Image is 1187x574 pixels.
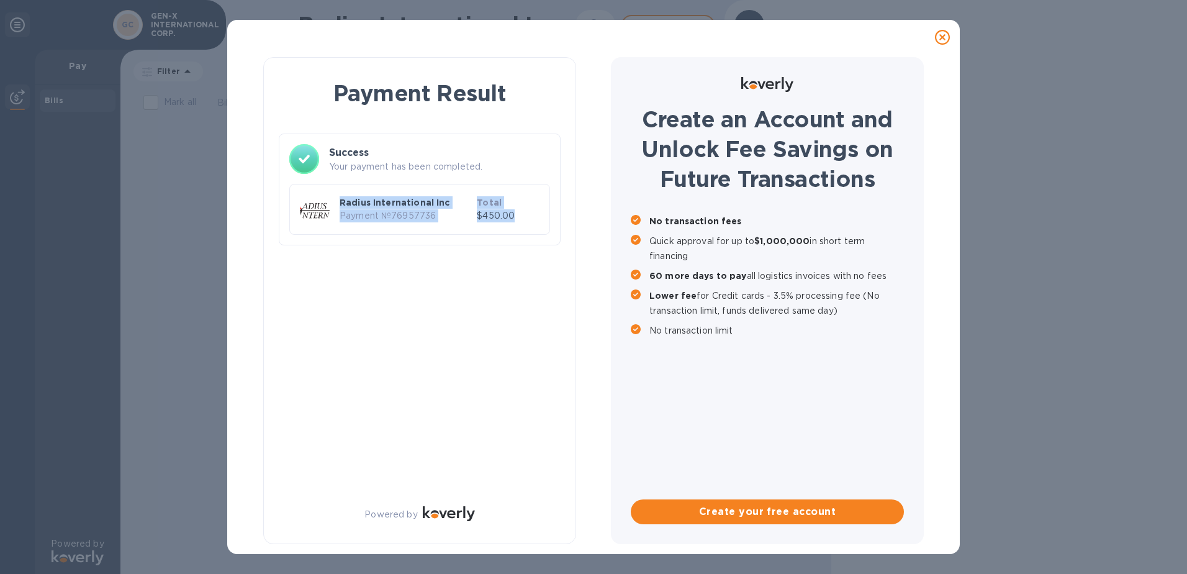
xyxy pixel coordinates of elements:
[631,104,904,194] h1: Create an Account and Unlock Fee Savings on Future Transactions
[477,209,539,222] p: $450.00
[477,198,502,207] b: Total
[649,291,697,301] b: Lower fee
[649,216,742,226] b: No transaction fees
[741,77,793,92] img: Logo
[649,288,904,318] p: for Credit cards - 3.5% processing fee (No transaction limit, funds delivered same day)
[423,506,475,521] img: Logo
[754,236,810,246] b: $1,000,000
[284,78,556,109] h1: Payment Result
[364,508,417,521] p: Powered by
[631,499,904,524] button: Create your free account
[329,160,550,173] p: Your payment has been completed.
[641,504,894,519] span: Create your free account
[340,196,472,209] p: Radius International Inc
[329,145,550,160] h3: Success
[649,271,747,281] b: 60 more days to pay
[649,268,904,283] p: all logistics invoices with no fees
[340,209,472,222] p: Payment № 76957736
[649,234,904,263] p: Quick approval for up to in short term financing
[649,323,904,338] p: No transaction limit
